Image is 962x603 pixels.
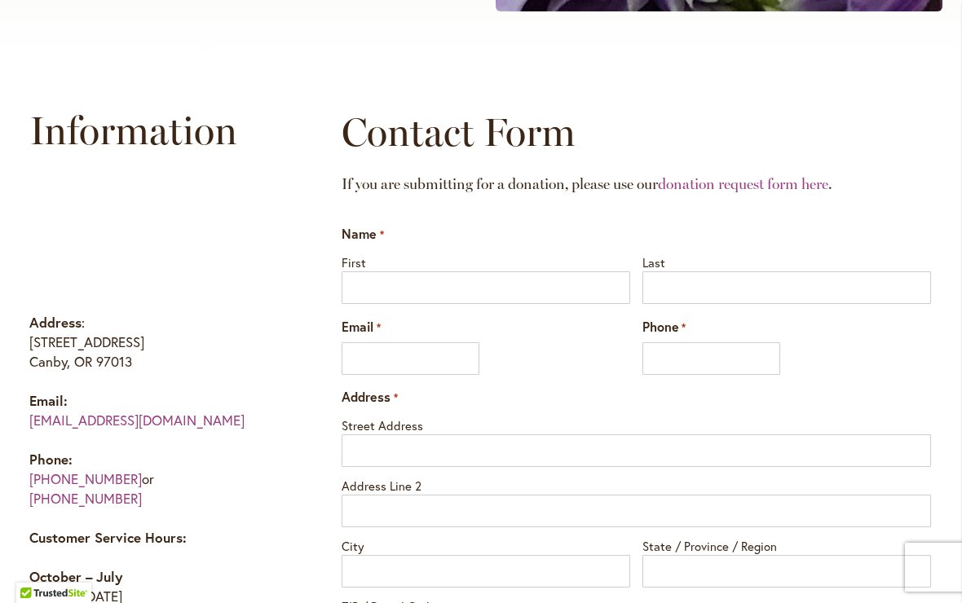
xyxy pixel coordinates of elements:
[342,413,931,434] label: Street Address
[342,108,931,156] h2: Contact Form
[658,175,828,193] a: donation request form here
[29,411,245,429] a: [EMAIL_ADDRESS][DOMAIN_NAME]
[342,388,397,407] legend: Address
[29,450,278,508] p: or
[342,225,383,244] legend: Name
[29,174,278,297] iframe: Swan Island Dahlias on Google Maps
[642,534,931,555] label: State / Province / Region
[342,318,380,337] label: Email
[29,489,142,508] a: [PHONE_NUMBER]
[29,469,142,488] a: [PHONE_NUMBER]
[29,450,73,469] strong: Phone:
[29,528,187,547] strong: Customer Service Hours:
[342,250,630,271] label: First
[342,534,630,555] label: City
[29,106,278,155] h2: Information
[29,313,278,372] p: : [STREET_ADDRESS] Canby, OR 97013
[342,473,931,495] label: Address Line 2
[642,318,686,337] label: Phone
[29,391,68,410] strong: Email:
[642,250,931,271] label: Last
[342,160,931,209] h2: If you are submitting for a donation, please use our .
[29,313,82,332] strong: Address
